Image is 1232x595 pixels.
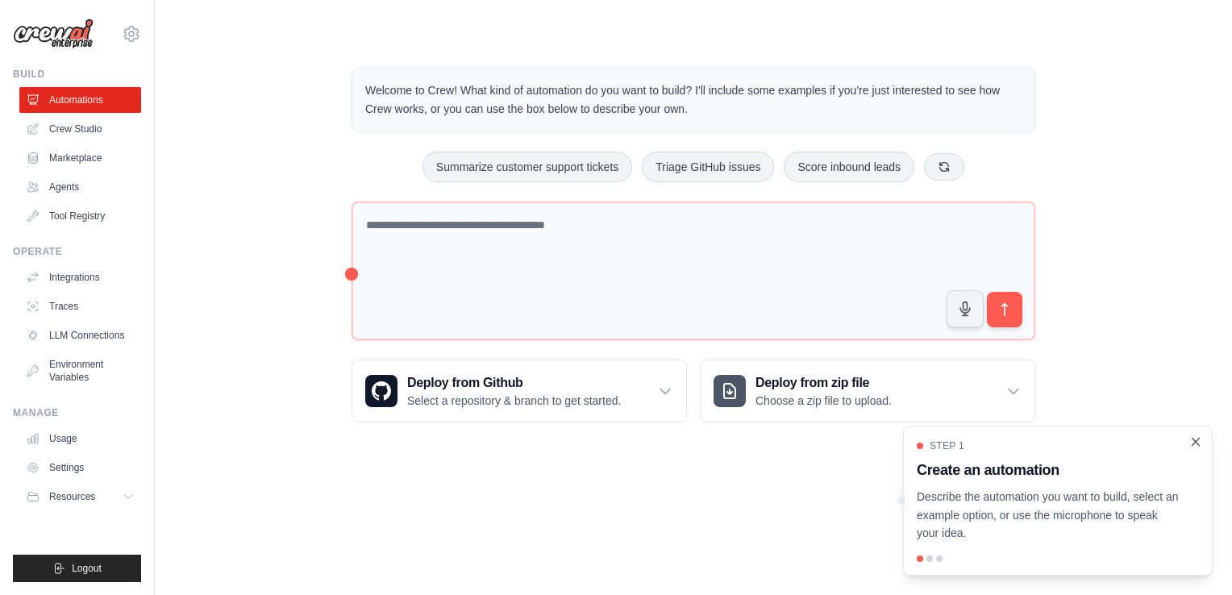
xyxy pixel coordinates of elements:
div: 채팅 위젯 [1151,518,1232,595]
button: Score inbound leads [784,152,914,182]
a: Tool Registry [19,203,141,229]
a: Environment Variables [19,352,141,390]
h3: Create an automation [917,459,1180,481]
p: Welcome to Crew! What kind of automation do you want to build? I'll include some examples if you'... [365,81,1022,119]
a: Crew Studio [19,116,141,142]
p: Select a repository & branch to get started. [407,393,621,409]
a: Traces [19,293,141,319]
button: Close walkthrough [1189,435,1202,448]
div: Operate [13,245,141,258]
span: Logout [72,562,102,575]
p: Choose a zip file to upload. [755,393,892,409]
div: Build [13,68,141,81]
a: Agents [19,174,141,200]
a: Settings [19,455,141,481]
a: Integrations [19,264,141,290]
a: Usage [19,426,141,451]
a: Automations [19,87,141,113]
a: LLM Connections [19,322,141,348]
div: Manage [13,406,141,419]
button: Resources [19,484,141,510]
button: Logout [13,555,141,582]
button: Summarize customer support tickets [422,152,632,182]
span: Step 1 [930,439,964,452]
a: Marketplace [19,145,141,171]
iframe: Chat Widget [1151,518,1232,595]
h3: Deploy from Github [407,373,621,393]
h3: Deploy from zip file [755,373,892,393]
span: Resources [49,490,95,503]
p: Describe the automation you want to build, select an example option, or use the microphone to spe... [917,488,1180,543]
button: Triage GitHub issues [642,152,774,182]
img: Logo [13,19,94,49]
